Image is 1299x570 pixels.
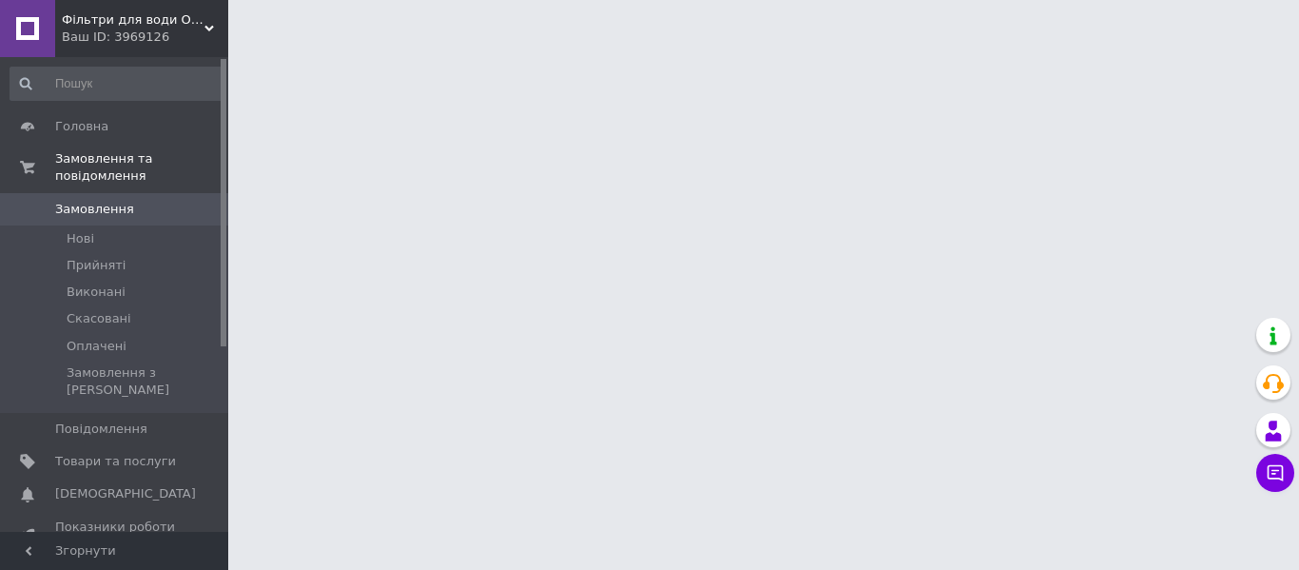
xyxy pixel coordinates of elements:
span: Виконані [67,284,126,301]
button: Чат з покупцем [1256,454,1294,492]
span: Головна [55,118,108,135]
span: Оплачені [67,338,126,355]
span: Замовлення з [PERSON_NAME] [67,364,223,399]
span: Фільтри для води Осмос Глечики Картриджі [62,11,204,29]
span: Прийняті [67,257,126,274]
span: Нові [67,230,94,247]
span: Замовлення та повідомлення [55,150,228,185]
span: Показники роботи компанії [55,519,176,553]
span: [DEMOGRAPHIC_DATA] [55,485,196,502]
span: Замовлення [55,201,134,218]
input: Пошук [10,67,224,101]
span: Повідомлення [55,421,147,438]
span: Скасовані [67,310,131,327]
span: Товари та послуги [55,453,176,470]
div: Ваш ID: 3969126 [62,29,228,46]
